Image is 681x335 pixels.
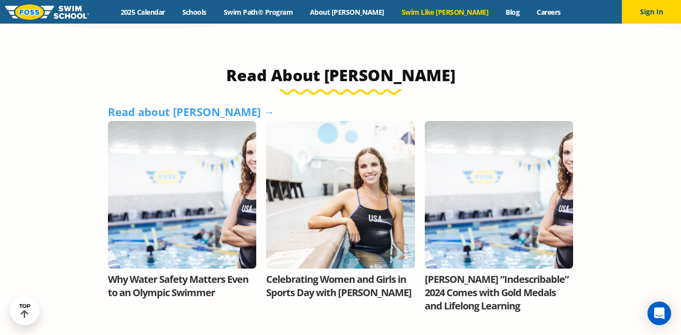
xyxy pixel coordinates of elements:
div: Open Intercom Messenger [647,302,671,325]
a: 2025 Calendar [112,7,173,17]
a: [PERSON_NAME] “Indescribable” 2024 Comes with Gold Medals and Lifelong Learning [425,273,569,312]
a: Careers [528,7,569,17]
a: Blog [497,7,528,17]
div: TOP [19,303,31,318]
a: Read about [PERSON_NAME] → [108,104,274,119]
a: Swim Path® Program [215,7,301,17]
a: Schools [173,7,215,17]
img: FOSS Swim School Logo [5,4,89,20]
a: Why Water Safety Matters Even to an Olympic Swimmer [108,273,248,299]
a: Celebrating Women and Girls in Sports Day with [PERSON_NAME] [266,273,411,299]
a: About [PERSON_NAME] [302,7,393,17]
a: Swim Like [PERSON_NAME] [393,7,497,17]
h3: Read About [PERSON_NAME] [108,65,573,85]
